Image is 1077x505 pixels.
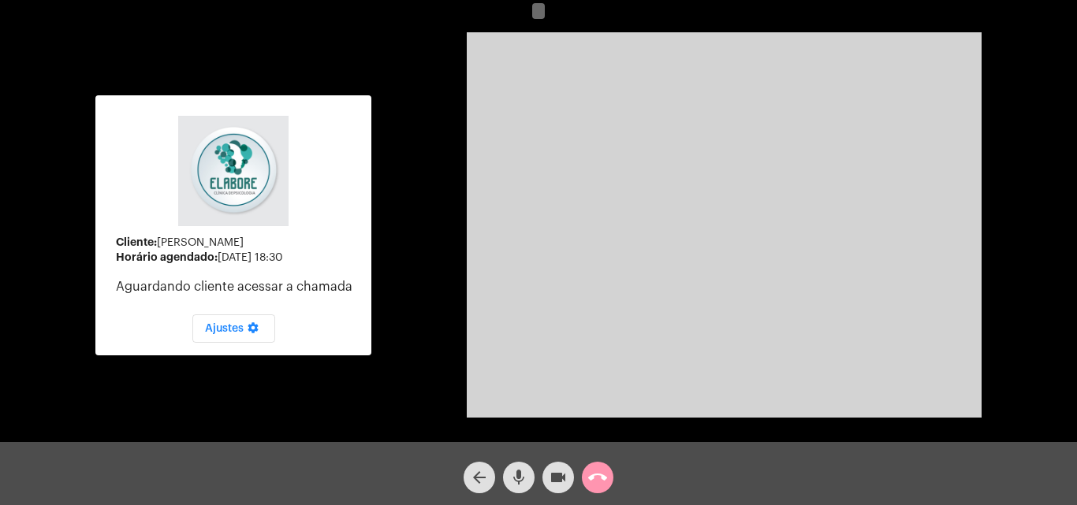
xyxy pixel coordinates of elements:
strong: Horário agendado: [116,251,218,262]
mat-icon: arrow_back [470,468,489,487]
p: Aguardando cliente acessar a chamada [116,280,359,294]
mat-icon: videocam [549,468,568,487]
mat-icon: settings [244,321,263,340]
strong: Cliente: [116,236,157,247]
div: [DATE] 18:30 [116,251,359,264]
button: Ajustes [192,314,275,343]
span: Ajustes [205,323,263,334]
mat-icon: call_end [588,468,607,487]
div: [PERSON_NAME] [116,236,359,249]
img: 4c6856f8-84c7-1050-da6c-cc5081a5dbaf.jpg [178,116,289,226]
mat-icon: mic [509,468,528,487]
